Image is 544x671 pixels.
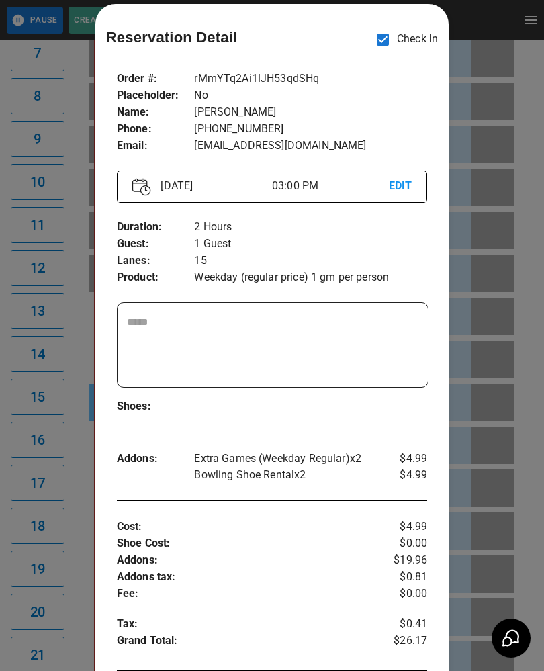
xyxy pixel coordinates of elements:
p: $26.17 [375,633,427,653]
p: $0.00 [375,535,427,552]
p: Addons : [117,552,375,569]
p: Product : [117,269,195,286]
p: Shoe Cost : [117,535,375,552]
p: $0.81 [375,569,427,586]
p: Shoes : [117,398,195,415]
p: [PHONE_NUMBER] [194,121,427,138]
p: $19.96 [375,552,427,569]
p: $4.99 [375,467,427,483]
p: Order # : [117,71,195,87]
p: $0.00 [375,586,427,602]
p: $0.41 [375,616,427,633]
p: Addons : [117,451,195,467]
p: Fee : [117,586,375,602]
p: Extra Games (Weekday Regular) x 2 [194,451,375,467]
p: 1 Guest [194,236,427,253]
p: No [194,87,427,104]
p: $4.99 [375,519,427,535]
p: Addons tax : [117,569,375,586]
p: Placeholder : [117,87,195,104]
p: 15 [194,253,427,269]
p: Name : [117,104,195,121]
p: Email : [117,138,195,154]
p: Cost : [117,519,375,535]
p: rMmYTq2Ai1lJH53qdSHq [194,71,427,87]
p: Guest : [117,236,195,253]
p: Check In [369,26,438,54]
p: Phone : [117,121,195,138]
p: Reservation Detail [106,26,238,48]
p: Weekday (regular price) 1 gm per person [194,269,427,286]
p: Tax : [117,616,375,633]
img: Vector [132,178,151,196]
p: Grand Total : [117,633,375,653]
p: EDIT [389,178,412,195]
p: [DATE] [155,178,272,194]
p: 2 Hours [194,219,427,236]
p: 03:00 PM [272,178,389,194]
p: [PERSON_NAME] [194,104,427,121]
p: Duration : [117,219,195,236]
p: Lanes : [117,253,195,269]
p: [EMAIL_ADDRESS][DOMAIN_NAME] [194,138,427,154]
p: Bowling Shoe Rental x 2 [194,467,375,483]
p: $4.99 [375,451,427,467]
